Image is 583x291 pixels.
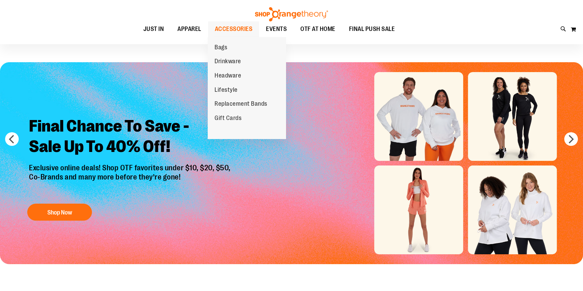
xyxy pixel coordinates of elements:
button: next [564,132,578,146]
span: Drinkware [215,58,241,66]
ul: ACCESSORIES [208,37,286,139]
a: APPAREL [171,21,208,37]
span: JUST IN [143,21,164,37]
button: Shop Now [27,204,92,221]
span: Lifestyle [215,86,238,95]
a: Drinkware [208,54,248,69]
a: Gift Cards [208,111,248,125]
span: FINAL PUSH SALE [349,21,395,37]
a: Final Chance To Save -Sale Up To 40% Off! Exclusive online deals! Shop OTF favorites under $10, $... [24,111,237,224]
a: Lifestyle [208,83,245,97]
span: Headware [215,72,241,81]
span: EVENTS [266,21,287,37]
p: Exclusive online deals! Shop OTF favorites under $10, $20, $50, Co-Brands and many more before th... [24,164,237,197]
span: APPAREL [177,21,201,37]
a: Bags [208,40,234,55]
a: Replacement Bands [208,97,274,111]
h2: Final Chance To Save - Sale Up To 40% Off! [24,111,237,164]
a: JUST IN [137,21,171,37]
span: Replacement Bands [215,100,267,109]
button: prev [5,132,19,146]
a: FINAL PUSH SALE [342,21,402,37]
img: Shop Orangetheory [254,7,329,21]
a: OTF AT HOME [294,21,342,37]
span: ACCESSORIES [215,21,253,37]
span: OTF AT HOME [300,21,335,37]
a: Headware [208,69,248,83]
a: EVENTS [259,21,294,37]
span: Gift Cards [215,115,241,123]
a: ACCESSORIES [208,21,259,37]
span: Bags [215,44,227,52]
